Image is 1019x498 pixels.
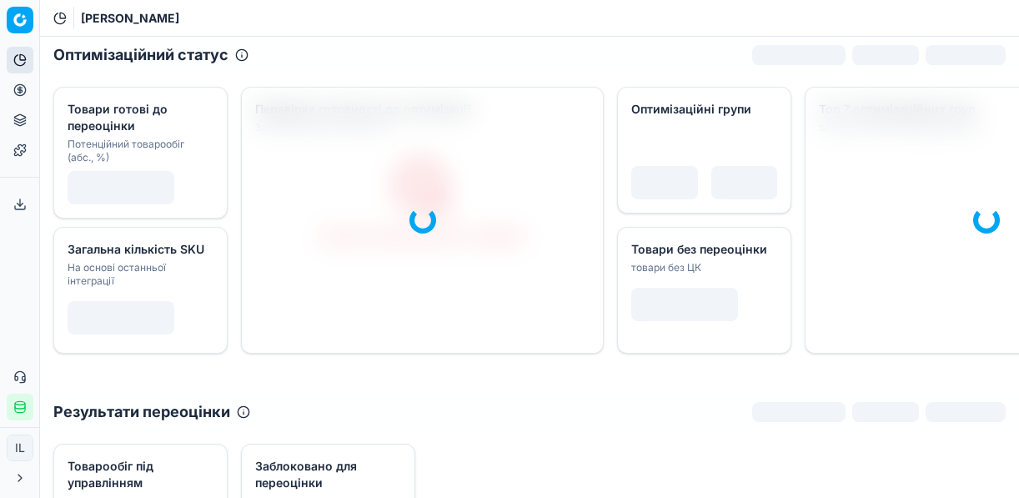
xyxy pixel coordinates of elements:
[53,43,228,67] h2: Оптимізаційний статус
[68,101,210,134] div: Товари готові до переоцінки
[68,261,210,288] div: На основі останньої інтеграції
[631,101,774,118] div: Оптимізаційні групи
[81,10,179,27] nav: breadcrumb
[7,435,33,461] button: IL
[81,10,179,27] span: [PERSON_NAME]
[68,138,210,164] div: Потенційний товарообіг (абс., %)
[53,400,230,424] h2: Результати переоцінки
[255,458,398,491] div: Заблоковано для переоцінки
[631,241,774,258] div: Товари без переоцінки
[631,261,774,274] div: товари без ЦК
[68,458,210,491] div: Товарообіг під управлінням
[68,241,210,258] div: Загальна кількість SKU
[8,435,33,460] span: IL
